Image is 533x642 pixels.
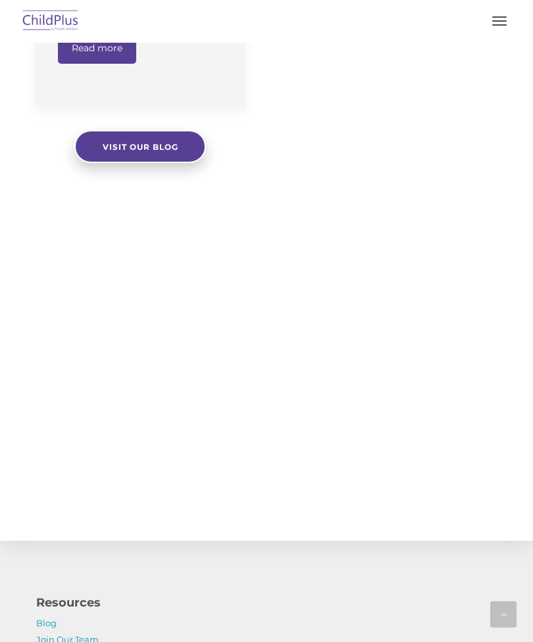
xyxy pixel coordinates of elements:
[102,142,178,152] span: Visit our blog
[58,32,136,64] a: Read more
[20,6,82,37] img: ChildPlus by Procare Solutions
[74,130,206,163] a: Visit our blog
[36,593,497,612] h4: Resources
[36,618,57,628] a: Blog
